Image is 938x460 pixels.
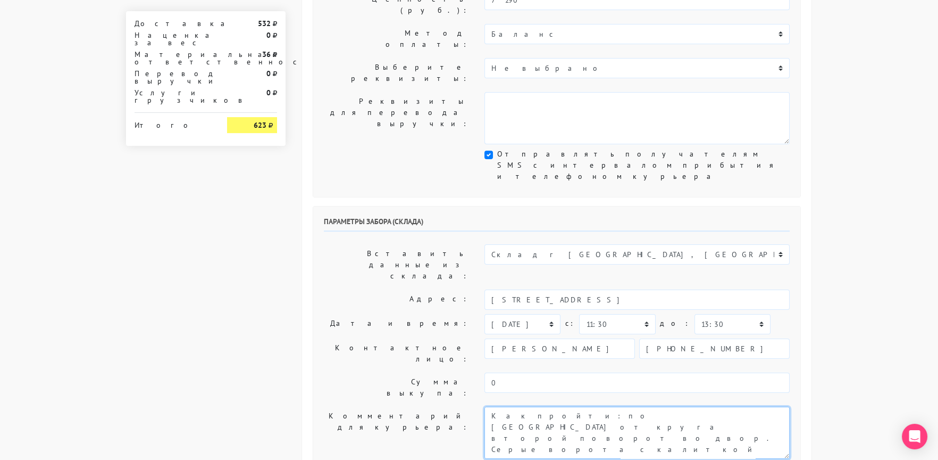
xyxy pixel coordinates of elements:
[266,88,271,97] strong: 0
[316,92,476,144] label: Реквизиты для перевода выручки:
[316,373,476,402] label: Сумма выкупа:
[316,407,476,459] label: Комментарий для курьера:
[135,117,211,129] div: Итого
[266,30,271,40] strong: 0
[902,424,927,449] div: Open Intercom Messenger
[254,120,266,130] strong: 623
[324,217,790,232] h6: Параметры забора (склада)
[258,19,271,28] strong: 532
[316,339,476,368] label: Контактное лицо:
[316,314,476,334] label: Дата и время:
[497,149,790,182] label: Отправлять получателям SMS с интервалом прибытия и телефоном курьера
[639,339,790,359] input: Телефон
[127,20,219,27] div: Доставка
[127,70,219,85] div: Перевод выручки
[262,50,271,59] strong: 36
[316,24,476,54] label: Метод оплаты:
[127,51,219,65] div: Материальная ответственность
[316,58,476,88] label: Выберите реквизиты:
[266,69,271,78] strong: 0
[316,290,476,310] label: Адрес:
[127,31,219,46] div: Наценка за вес
[565,314,575,333] label: c:
[484,407,790,459] textarea: Как пройти: по [GEOGRAPHIC_DATA] от круга второй поворот во двор. Серые ворота с калиткой между а...
[660,314,690,333] label: до:
[484,339,635,359] input: Имя
[316,244,476,285] label: Вставить данные из склада:
[127,89,219,104] div: Услуги грузчиков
